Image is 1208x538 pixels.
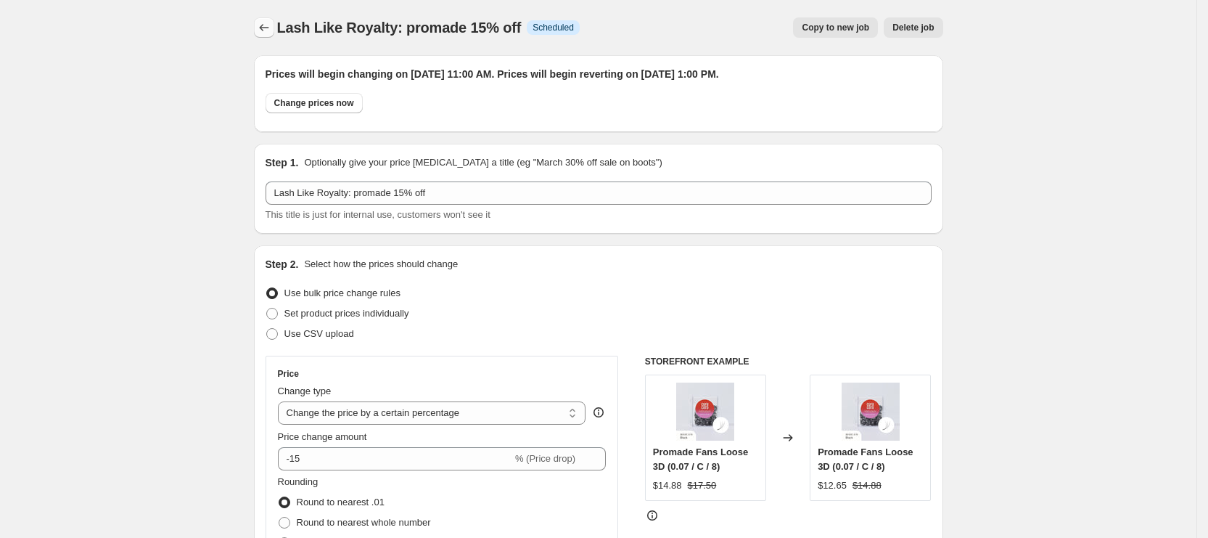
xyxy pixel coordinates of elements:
img: Legend_LoosePromade-01_80x.jpg [842,383,900,441]
span: Delete job [892,22,934,33]
strike: $17.50 [688,478,717,493]
span: Use bulk price change rules [284,288,400,298]
p: Optionally give your price [MEDICAL_DATA] a title (eg "March 30% off sale on boots") [304,155,662,170]
h2: Step 2. [266,257,299,272]
span: Scheduled [533,22,574,33]
span: Price change amount [278,431,367,442]
span: % (Price drop) [515,453,575,464]
button: Price change jobs [254,17,274,38]
button: Change prices now [266,93,363,113]
div: $14.88 [653,478,682,493]
strike: $14.88 [852,478,882,493]
span: Set product prices individually [284,308,409,319]
span: Rounding [278,476,319,487]
h2: Prices will begin changing on [DATE] 11:00 AM. Prices will begin reverting on [DATE] 1:00 PM. [266,67,932,81]
span: Round to nearest whole number [297,517,431,528]
button: Copy to new job [793,17,878,38]
h3: Price [278,368,299,380]
span: Lash Like Royalty: promade 15% off [277,20,522,36]
input: 30% off holiday sale [266,182,932,205]
span: Round to nearest .01 [297,497,385,508]
span: Change type [278,386,332,396]
h2: Step 1. [266,155,299,170]
span: Change prices now [274,97,354,109]
span: Promade Fans Loose 3D (0.07 / C / 8) [653,447,748,472]
span: Use CSV upload [284,328,354,339]
h6: STOREFRONT EXAMPLE [645,356,932,367]
div: $12.65 [818,478,847,493]
span: This title is just for internal use, customers won't see it [266,209,490,220]
div: help [591,405,606,420]
p: Select how the prices should change [304,257,458,272]
input: -15 [278,447,512,470]
span: Promade Fans Loose 3D (0.07 / C / 8) [818,447,913,472]
span: Copy to new job [802,22,869,33]
img: Legend_LoosePromade-01_80x.jpg [676,383,734,441]
button: Delete job [884,17,942,38]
